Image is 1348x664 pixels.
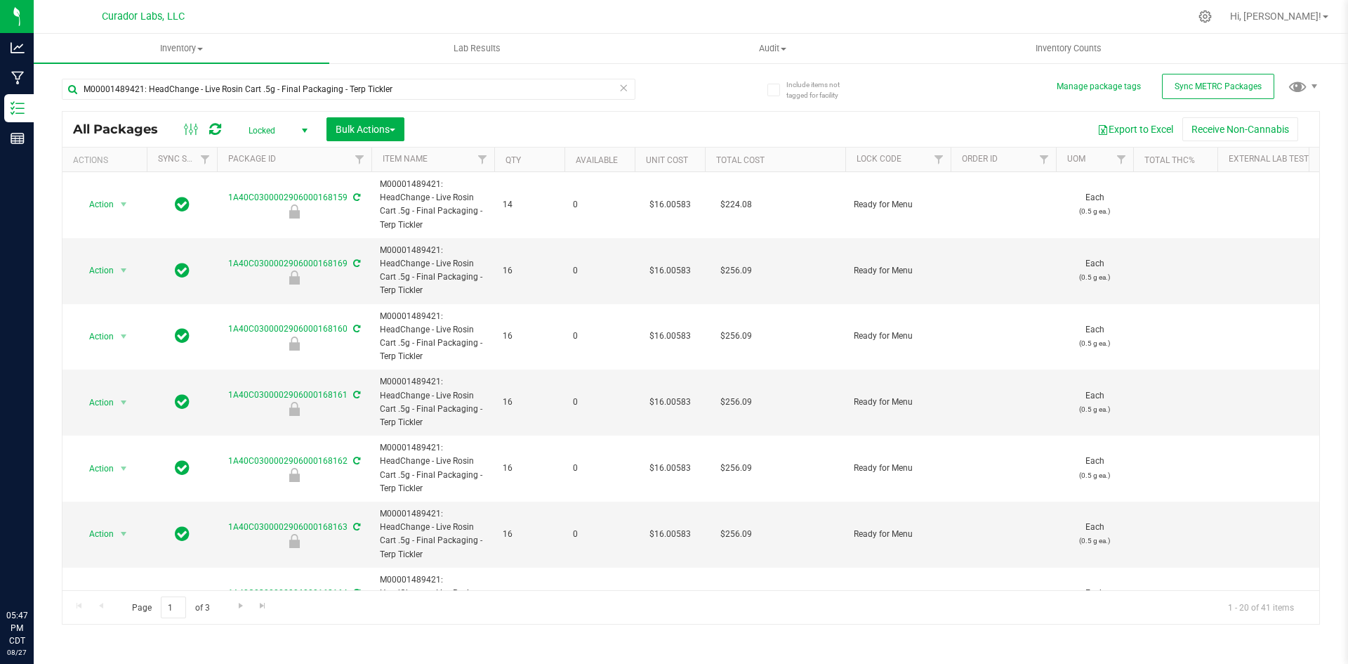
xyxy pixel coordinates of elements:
[215,402,374,416] div: Ready for Menu
[215,468,374,482] div: Ready for Menu
[380,178,486,232] span: M00001489421: HeadChange - Live Rosin Cart .5g - Final Packaging - Terp Tickler
[1175,82,1262,91] span: Sync METRC Packages
[1067,154,1085,164] a: UOM
[253,597,273,616] a: Go to the last page
[73,155,141,165] div: Actions
[175,458,190,478] span: In Sync
[351,390,360,400] span: Sync from Compliance System
[1033,148,1056,171] a: Filter
[503,462,556,475] span: 16
[854,462,942,475] span: Ready for Menu
[351,522,360,532] span: Sync from Compliance System
[102,11,185,22] span: Curador Labs, LLC
[11,71,25,85] inline-svg: Manufacturing
[962,154,998,164] a: Order Id
[14,552,56,594] iframe: Resource center
[573,264,626,278] span: 0
[351,456,360,466] span: Sync from Compliance System
[380,507,486,561] span: M00001489421: HeadChange - Live Rosin Cart .5g - Final Packaging - Terp Tickler
[1217,597,1305,618] span: 1 - 20 of 41 items
[380,441,486,495] span: M00001489421: HeadChange - Live Rosin Cart .5g - Final Packaging - Terp Tickler
[921,34,1217,63] a: Inventory Counts
[228,522,348,532] a: 1A40C0300002906000168163
[857,154,901,164] a: Lock Code
[351,324,360,334] span: Sync from Compliance System
[716,155,765,165] a: Total Cost
[503,396,556,409] span: 16
[573,462,626,475] span: 0
[115,261,133,280] span: select
[503,198,556,211] span: 14
[175,261,190,280] span: In Sync
[1017,42,1121,55] span: Inventory Counts
[505,155,521,165] a: Qty
[713,524,759,545] span: $256.09
[175,524,190,544] span: In Sync
[573,396,626,409] span: 0
[1064,389,1125,416] span: Each
[175,326,190,346] span: In Sync
[175,392,190,412] span: In Sync
[115,393,133,412] span: select
[228,456,348,466] a: 1A40C0300002906000168162
[380,310,486,364] span: M00001489421: HeadChange - Live Rosin Cart .5g - Final Packaging - Terp Tickler
[713,261,759,281] span: $256.09
[228,588,348,598] a: 1A40C0300002906000168164
[635,304,705,370] td: $16.00583
[175,195,190,214] span: In Sync
[503,330,556,343] span: 16
[115,195,133,214] span: select
[854,264,942,278] span: Ready for Menu
[11,131,25,145] inline-svg: Reports
[77,261,114,280] span: Action
[626,42,920,55] span: Audit
[62,79,635,100] input: Search Package ID, Item Name, SKU, Lot or Part Number...
[713,392,759,412] span: $256.09
[158,154,212,164] a: Sync Status
[380,573,486,627] span: M00001489421: HeadChange - Live Rosin Cart .5g - Final Packaging - Terp Tickler
[854,198,942,211] span: Ready for Menu
[786,79,857,100] span: Include items not tagged for facility
[228,390,348,400] a: 1A40C0300002906000168161
[77,524,114,544] span: Action
[713,195,759,215] span: $224.08
[625,34,920,63] a: Audit
[34,42,329,55] span: Inventory
[503,528,556,541] span: 16
[635,568,705,634] td: $16.00583
[854,396,942,409] span: Ready for Menu
[11,101,25,115] inline-svg: Inventory
[573,198,626,211] span: 0
[635,172,705,238] td: $16.00583
[380,244,486,298] span: M00001489421: HeadChange - Live Rosin Cart .5g - Final Packaging - Terp Tickler
[635,370,705,436] td: $16.00583
[854,330,942,343] span: Ready for Menu
[215,337,374,351] div: Ready for Menu
[115,524,133,544] span: select
[854,528,942,541] span: Ready for Menu
[228,193,348,202] a: 1A40C0300002906000168159
[194,148,217,171] a: Filter
[1064,271,1125,284] p: (0.5 g ea.)
[1064,534,1125,547] p: (0.5 g ea.)
[383,154,428,164] a: Item Name
[503,264,556,278] span: 16
[228,259,348,268] a: 1A40C0300002906000168169
[380,375,486,429] span: M00001489421: HeadChange - Live Rosin Cart .5g - Final Packaging - Terp Tickler
[1057,81,1141,93] button: Manage package tags
[1064,257,1125,284] span: Each
[351,259,360,268] span: Sync from Compliance System
[927,148,951,171] a: Filter
[1064,191,1125,218] span: Each
[1064,521,1125,547] span: Each
[351,193,360,202] span: Sync from Compliance System
[1064,455,1125,481] span: Each
[77,327,114,346] span: Action
[215,204,374,219] div: Ready for Menu
[77,459,114,479] span: Action
[230,597,251,616] a: Go to the next page
[115,327,133,346] span: select
[120,597,221,618] span: Page of 3
[646,155,688,165] a: Unit Cost
[713,326,759,346] span: $256.09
